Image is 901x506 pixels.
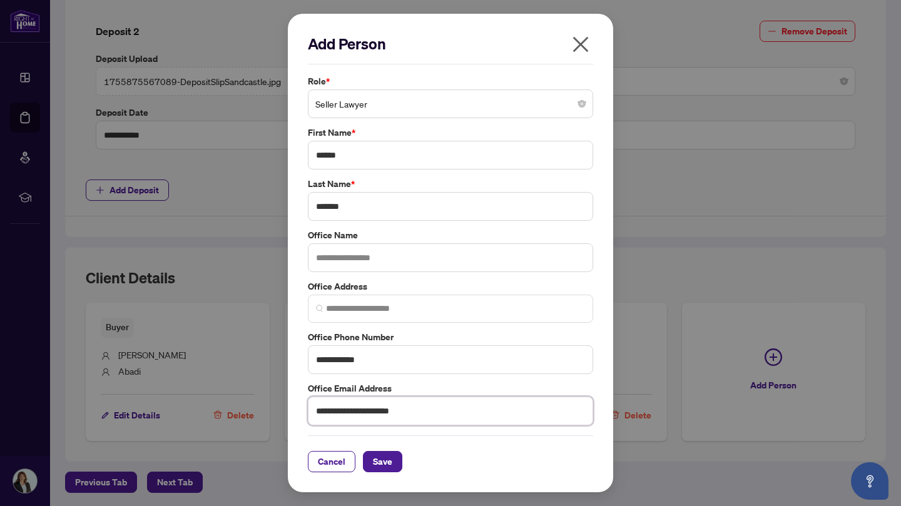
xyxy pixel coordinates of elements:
span: Save [373,452,392,472]
span: close-circle [578,100,586,108]
label: Role [308,74,593,88]
span: Seller Lawyer [315,92,586,116]
span: close [571,34,591,54]
button: Cancel [308,451,355,472]
label: Office Email Address [308,382,593,395]
label: Last Name [308,177,593,191]
label: Office Phone Number [308,330,593,344]
label: Office Address [308,280,593,293]
button: Open asap [851,462,888,500]
label: First Name [308,126,593,139]
img: search_icon [316,305,323,312]
h2: Add Person [308,34,593,54]
label: Office Name [308,228,593,242]
button: Save [363,451,402,472]
span: Cancel [318,452,345,472]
